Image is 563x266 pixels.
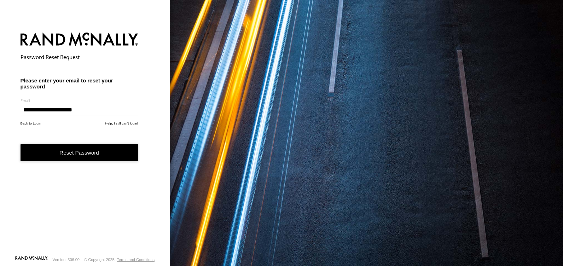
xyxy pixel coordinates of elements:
[21,53,138,60] h2: Password Reset Request
[21,144,138,161] button: Reset Password
[84,258,155,262] div: © Copyright 2025 -
[21,121,41,125] a: Back to Login
[117,258,155,262] a: Terms and Conditions
[21,31,138,49] img: Rand McNally
[21,77,138,89] h3: Please enter your email to reset your password
[53,258,80,262] div: Version: 306.00
[105,121,138,125] a: Help, I still can't login!
[15,256,48,263] a: Visit our Website
[21,98,138,103] label: Email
